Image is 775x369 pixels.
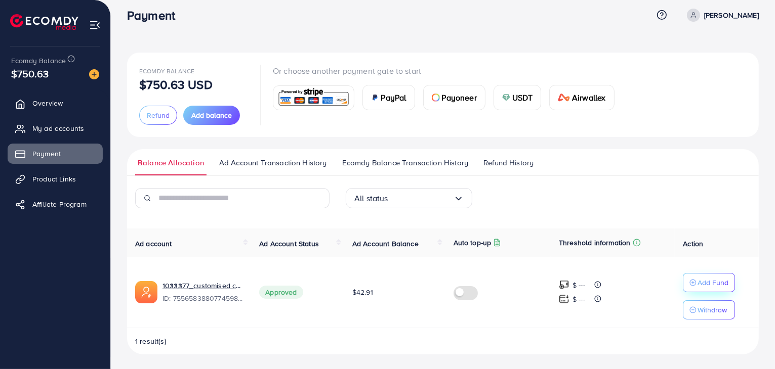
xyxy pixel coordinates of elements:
[388,191,454,206] input: Search for option
[512,91,533,104] span: USDT
[352,287,373,297] span: $42.91
[273,85,354,110] a: card
[558,94,570,102] img: card
[8,144,103,164] a: Payment
[276,87,351,109] img: card
[698,276,728,289] p: Add Fund
[732,324,767,361] iframe: Chat
[572,91,605,104] span: Airwallex
[139,78,213,90] p: $750.63 USD
[454,237,492,249] p: Auto top-up
[273,65,623,77] p: Or choose another payment gate to start
[8,118,103,139] a: My ad accounts
[191,110,232,120] span: Add balance
[139,67,194,75] span: Ecomdy Balance
[573,279,585,291] p: $ ---
[147,110,170,120] span: Refund
[423,85,485,110] a: cardPayoneer
[135,239,172,249] span: Ad account
[683,9,759,22] a: [PERSON_NAME]
[162,281,243,291] a: 1033377_customised creatives digi vyze_1759404336162
[559,280,569,290] img: top-up amount
[502,94,510,102] img: card
[683,300,735,319] button: Withdraw
[162,281,243,304] div: <span class='underline'>1033377_customised creatives digi vyze_1759404336162</span></br>755658388...
[8,169,103,189] a: Product Links
[89,19,101,31] img: menu
[704,9,759,21] p: [PERSON_NAME]
[342,157,468,168] span: Ecomdy Balance Transaction History
[11,56,66,66] span: Ecomdy Balance
[219,157,327,168] span: Ad Account Transaction History
[162,293,243,303] span: ID: 7556583880774598672
[354,191,388,206] span: All status
[138,157,204,168] span: Balance Allocation
[559,294,569,304] img: top-up amount
[183,106,240,125] button: Add balance
[139,106,177,125] button: Refund
[32,174,76,184] span: Product Links
[135,336,167,346] span: 1 result(s)
[698,304,727,316] p: Withdraw
[432,94,440,102] img: card
[549,85,614,110] a: cardAirwallex
[8,194,103,214] a: Affiliate Program
[11,66,49,81] span: $750.63
[89,69,99,79] img: image
[346,188,472,208] div: Search for option
[32,98,63,108] span: Overview
[8,93,103,113] a: Overview
[259,286,303,299] span: Approved
[32,149,61,159] span: Payment
[10,14,78,30] img: logo
[573,293,585,305] p: $ ---
[32,123,84,133] span: My ad accounts
[483,157,534,168] span: Refund History
[559,237,630,249] p: Threshold information
[371,94,379,102] img: card
[381,91,406,104] span: PayPal
[683,273,735,292] button: Add Fund
[32,199,87,209] span: Affiliate Program
[494,85,542,110] a: cardUSDT
[683,239,703,249] span: Action
[362,85,415,110] a: cardPayPal
[442,91,477,104] span: Payoneer
[127,8,183,23] h3: Payment
[135,281,157,303] img: ic-ads-acc.e4c84228.svg
[259,239,319,249] span: Ad Account Status
[352,239,419,249] span: Ad Account Balance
